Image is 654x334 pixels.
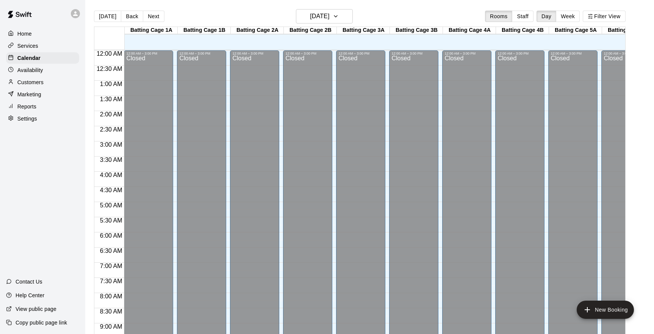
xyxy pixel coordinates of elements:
span: 8:30 AM [98,308,124,315]
button: add [577,301,634,319]
div: 12:00 AM – 3:00 PM [391,52,436,55]
h6: [DATE] [310,11,329,22]
span: 6:30 AM [98,248,124,254]
a: Services [6,40,79,52]
p: Home [17,30,32,38]
p: Reports [17,103,36,110]
p: Help Center [16,292,44,299]
button: Staff [512,11,534,22]
span: 3:30 AM [98,157,124,163]
button: [DATE] [296,9,353,24]
p: View public page [16,305,56,313]
span: 7:30 AM [98,278,124,284]
button: Rooms [485,11,512,22]
p: Calendar [17,54,41,62]
div: Batting Cage 4A [443,27,496,34]
div: 12:00 AM – 3:00 PM [338,52,383,55]
span: 12:00 AM [95,50,124,57]
p: Copy public page link [16,319,67,326]
a: Settings [6,113,79,124]
div: Batting Cage 3A [337,27,390,34]
a: Home [6,28,79,39]
div: Batting Cage 2A [231,27,284,34]
div: 12:00 AM – 3:00 PM [285,52,330,55]
div: 12:00 AM – 3:00 PM [179,52,224,55]
span: 4:00 AM [98,172,124,178]
button: Week [556,11,580,22]
span: 5:00 AM [98,202,124,209]
p: Customers [17,78,44,86]
span: 1:00 AM [98,81,124,87]
div: 12:00 AM – 3:00 PM [444,52,489,55]
a: Calendar [6,52,79,64]
span: 4:30 AM [98,187,124,193]
span: 5:30 AM [98,217,124,224]
span: 6:00 AM [98,232,124,239]
div: Batting Cage 1B [178,27,231,34]
div: 12:00 AM – 3:00 PM [551,52,595,55]
p: Services [17,42,38,50]
span: 3:00 AM [98,141,124,148]
div: 12:00 AM – 3:00 PM [498,52,542,55]
div: 12:00 AM – 3:00 PM [604,52,648,55]
div: 12:00 AM – 3:00 PM [232,52,277,55]
span: 1:30 AM [98,96,124,102]
button: [DATE] [94,11,121,22]
p: Settings [17,115,37,122]
span: 9:00 AM [98,323,124,330]
p: Availability [17,66,43,74]
div: Batting Cage 1A [125,27,178,34]
a: Marketing [6,89,79,100]
span: 2:00 AM [98,111,124,118]
p: Contact Us [16,278,42,285]
a: Availability [6,64,79,76]
span: 2:30 AM [98,126,124,133]
span: 8:00 AM [98,293,124,300]
div: Batting Cage 4B [496,27,549,34]
button: Next [143,11,164,22]
div: Batting Cage 2B [284,27,337,34]
a: Reports [6,101,79,112]
div: 12:00 AM – 3:00 PM [126,52,171,55]
button: Back [121,11,143,22]
span: 12:30 AM [95,66,124,72]
p: Marketing [17,91,41,98]
div: Batting Cage 3B [390,27,443,34]
span: 7:00 AM [98,263,124,269]
a: Customers [6,77,79,88]
div: Batting Cage 5A [549,27,602,34]
button: Day [537,11,556,22]
button: Filter View [583,11,625,22]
